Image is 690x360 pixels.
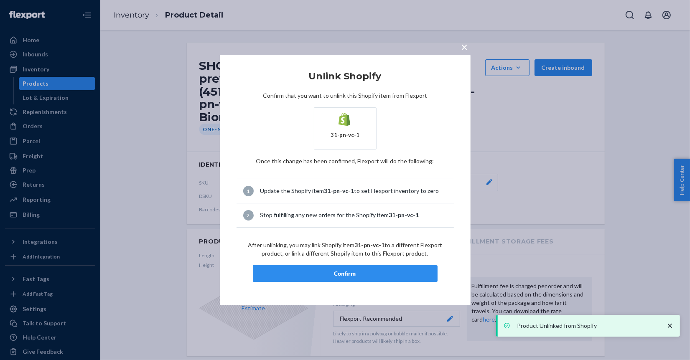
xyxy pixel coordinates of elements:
[237,71,454,81] h2: Unlink Shopify
[237,157,454,165] p: Once this change has been confirmed, Flexport will do the following :
[331,131,359,139] div: 31-pn-vc-1
[461,40,468,54] span: ×
[666,322,674,330] svg: close toast
[260,187,447,195] div: Update the Shopify item to set Flexport inventory to zero
[253,265,438,282] button: Confirm
[243,186,254,196] div: 1
[260,269,430,278] div: Confirm
[237,241,454,258] p: After unlinking, you may link Shopify item to a different Flexport product, or link a different S...
[389,211,419,218] span: 31-pn-vc-1
[260,211,447,219] div: Stop fulfilling any new orders for the Shopify item
[517,322,657,330] p: Product Unlinked from Shopify
[237,91,454,100] p: Confirm that you want to unlink this Shopify item from Flexport
[354,241,384,248] span: 31-pn-vc-1
[243,210,254,221] div: 2
[324,187,354,194] span: 31-pn-vc-1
